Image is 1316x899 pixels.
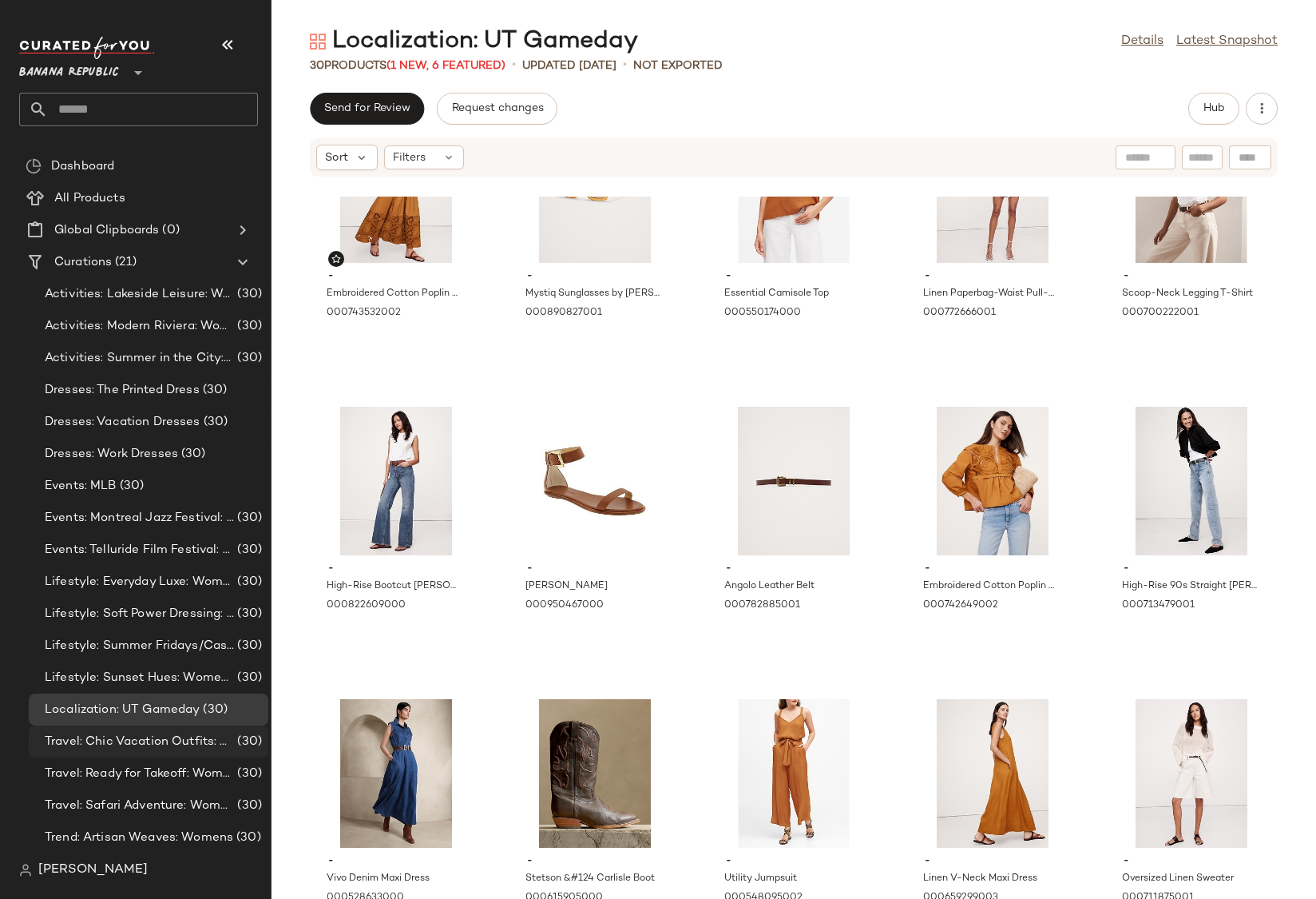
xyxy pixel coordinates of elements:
[315,699,477,848] img: cn50918103.jpg
[522,58,616,74] p: updated [DATE]
[234,733,262,751] span: (30)
[923,579,1059,594] span: Embroidered Cotton Poplin Popover Top
[310,60,324,72] span: 30
[45,285,234,304] span: Activities: Lakeside Leisure: Womens
[234,605,262,623] span: (30)
[525,599,604,613] span: 000950467000
[726,562,862,576] span: -
[234,349,262,368] span: (30)
[1203,102,1225,115] span: Hub
[331,254,341,264] img: svg%3e
[45,733,234,751] span: Travel: Chic Vacation Outfits: Womens
[525,579,608,594] span: [PERSON_NAME]
[1122,306,1199,320] span: 000700222001
[234,317,262,336] span: (30)
[525,872,655,886] span: Stetson &#124 Carlisle Boot
[1122,579,1258,594] span: High-Rise 90s Straight [PERSON_NAME]
[234,509,262,527] span: (30)
[923,872,1037,886] span: Linen V-Neck Maxi Dress
[45,381,200,400] span: Dresses: The Printed Dress
[724,579,815,594] span: Angolo Leather Belt
[1124,269,1259,284] span: -
[713,699,874,848] img: cn18584953.jpg
[912,699,1073,848] img: cn57826893.jpg
[724,872,797,886] span: Utility Jumpsuit
[45,797,234,815] span: Travel: Safari Adventure: Womens
[623,56,627,75] span: •
[527,854,663,869] span: -
[45,413,200,432] span: Dresses: Vacation Dresses
[45,701,200,719] span: Localization: UT Gameday
[1111,699,1272,848] img: cn58130578.jpg
[117,477,145,495] span: (30)
[45,445,178,463] span: Dresses: Work Dresses
[200,381,228,400] span: (30)
[1111,407,1272,555] img: cn57929565.jpg
[234,765,262,783] span: (30)
[234,669,262,687] span: (30)
[323,102,410,115] span: Send for Review
[234,797,262,815] span: (30)
[54,189,125,208] span: All Products
[234,637,262,655] span: (30)
[1124,562,1259,576] span: -
[310,26,638,58] div: Localization: UT Gameday
[45,541,234,559] span: Events: Telluride Film Festival: Womens
[19,54,119,83] span: Banana Republic
[159,221,179,240] span: (0)
[328,854,464,869] span: -
[26,158,42,174] img: svg%3e
[45,605,234,623] span: Lifestyle: Soft Power Dressing: Womens
[234,573,262,591] span: (30)
[726,854,862,869] span: -
[724,306,801,320] span: 000550174000
[527,562,663,576] span: -
[437,93,557,125] button: Request changes
[925,562,1060,576] span: -
[45,829,233,847] span: Trend: Artisan Weaves: Womens
[925,854,1060,869] span: -
[1188,93,1239,125] button: Hub
[315,407,477,555] img: cn58131557.jpg
[200,701,228,719] span: (30)
[45,477,117,495] span: Events: MLB
[514,699,676,848] img: cn53478862.jpg
[45,573,234,591] span: Lifestyle: Everyday Luxe: Womens
[178,445,206,463] span: (30)
[328,562,464,576] span: -
[1122,872,1234,886] span: Oversized Linen Sweater
[45,669,234,687] span: Lifestyle: Sunset Hues: Womens
[328,269,464,284] span: -
[512,56,516,75] span: •
[327,579,462,594] span: High-Rise Bootcut [PERSON_NAME]
[1121,32,1163,51] a: Details
[327,287,462,301] span: Embroidered Cotton Poplin Maxi Dress
[726,269,862,284] span: -
[310,58,505,74] div: Products
[514,407,676,555] img: cn7896713.jpg
[923,287,1059,301] span: Linen Paperbag-Waist Pull-On 3.5" Short
[923,599,998,613] span: 000742649002
[200,413,228,432] span: (30)
[386,60,505,72] span: (1 New, 6 Featured)
[112,253,137,272] span: (21)
[19,864,32,877] img: svg%3e
[45,637,234,655] span: Lifestyle: Summer Fridays/Casual Fridays: Womens
[38,861,148,880] span: [PERSON_NAME]
[234,541,262,559] span: (30)
[327,599,406,613] span: 000822609000
[525,306,602,320] span: 000890827001
[1122,287,1253,301] span: Scoop-Neck Legging T-Shirt
[234,285,262,304] span: (30)
[1124,854,1259,869] span: -
[45,349,234,368] span: Activities: Summer in the City: Womens
[724,287,829,301] span: Essential Camisole Top
[724,599,800,613] span: 000782885001
[45,317,234,336] span: Activities: Modern Riviera: Womens
[54,221,159,240] span: Global Clipboards
[1176,32,1278,51] a: Latest Snapshot
[310,34,326,50] img: svg%3e
[713,407,874,555] img: cn58131309.jpg
[51,157,114,176] span: Dashboard
[923,306,996,320] span: 000772666001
